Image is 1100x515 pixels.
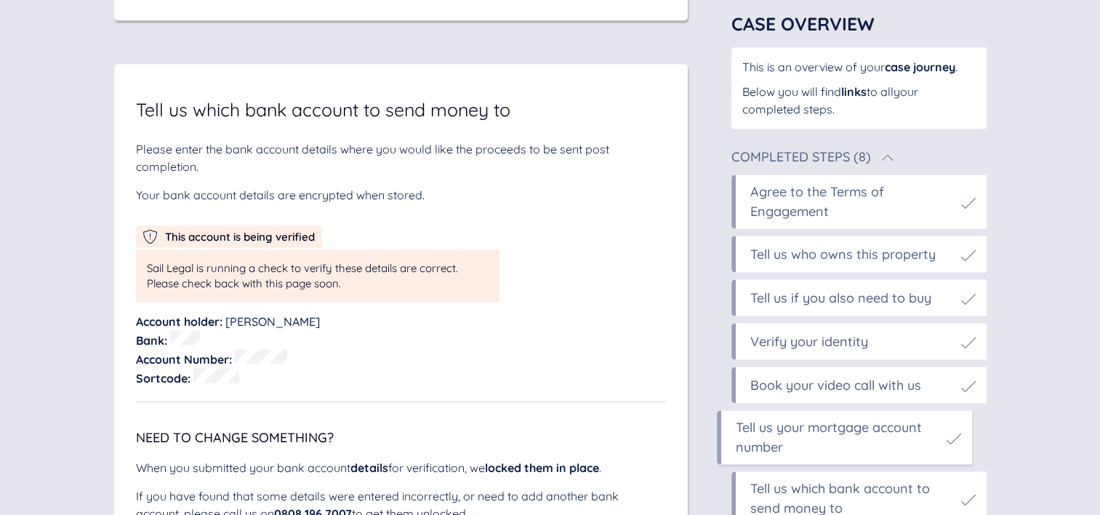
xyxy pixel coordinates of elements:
div: Below you will find to all your completed steps . [742,83,976,118]
div: Tell us your mortgage account number [736,418,939,457]
span: Sail Legal is running a check to verify these details are correct. Please check back with this pa... [147,261,458,290]
span: Case Overview [731,12,875,35]
span: Bank : [136,333,167,348]
div: Book your video call with us [750,375,921,395]
div: Verify your identity [750,332,868,351]
div: Please enter the bank account details where you would like the proceeds to be sent post completion. [136,140,666,175]
span: case journey [885,60,955,74]
span: Tell us which bank account to send money to [136,100,510,119]
div: Your bank account details are encrypted when stored. [136,186,666,204]
span: details [350,460,388,475]
div: Tell us who owns this property [750,244,936,264]
div: This is an overview of your . [742,58,976,76]
span: [PERSON_NAME] [225,314,320,329]
span: locked them in place [485,460,599,475]
div: When you submitted your bank account for verification, we . [136,459,666,476]
span: Account holder : [136,314,222,329]
span: Need to change something? [136,429,334,446]
div: Completed Steps (8) [731,151,871,164]
div: Agree to the Terms of Engagement [750,182,954,221]
div: Tell us if you also need to buy [750,288,931,308]
span: Sortcode : [136,371,190,386]
span: links [841,84,867,99]
span: Account Number : [136,352,232,367]
span: This account is being verified [165,230,315,244]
